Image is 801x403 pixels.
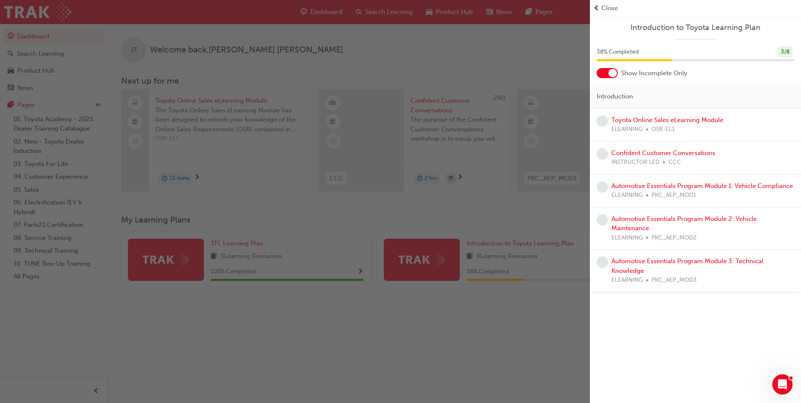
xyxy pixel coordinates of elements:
[597,115,608,127] span: learningRecordVerb_NONE-icon
[611,191,643,200] span: ELEARNING
[611,182,793,190] a: Automotive Essentials Program Module 1: Vehicle Compliance
[597,47,639,57] span: 38 % Completed
[772,374,793,395] iframe: Intercom live chat
[611,125,643,134] span: ELEARNING
[652,125,675,134] span: OSR-EL1
[778,46,793,58] div: 3 / 8
[652,275,697,285] span: PKC_AEP_MOD3
[597,23,794,33] a: Introduction to Toyota Learning Plan
[593,3,600,13] span: prev-icon
[597,214,608,226] span: learningRecordVerb_NONE-icon
[621,68,687,78] span: Show Incomplete Only
[593,3,798,13] button: prev-iconClose
[611,275,643,285] span: ELEARNING
[652,233,697,243] span: PKC_AEP_MOD2
[597,148,608,160] span: learningRecordVerb_NONE-icon
[652,191,696,200] span: PKC_AEP_MOD1
[601,3,618,13] span: Close
[611,233,643,243] span: ELEARNING
[611,257,763,275] a: Automotive Essentials Program Module 3: Technical Knowledge
[597,181,608,193] span: learningRecordVerb_NONE-icon
[611,116,723,124] a: Toyota Online Sales eLearning Module
[597,256,608,268] span: learningRecordVerb_NONE-icon
[611,215,757,232] a: Automotive Essentials Program Module 2: Vehicle Maintenance
[611,158,660,167] span: INSTRUCTOR LED
[597,92,633,101] span: Introduction
[668,158,681,167] span: CCC
[611,149,715,157] a: Confident Customer Conversations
